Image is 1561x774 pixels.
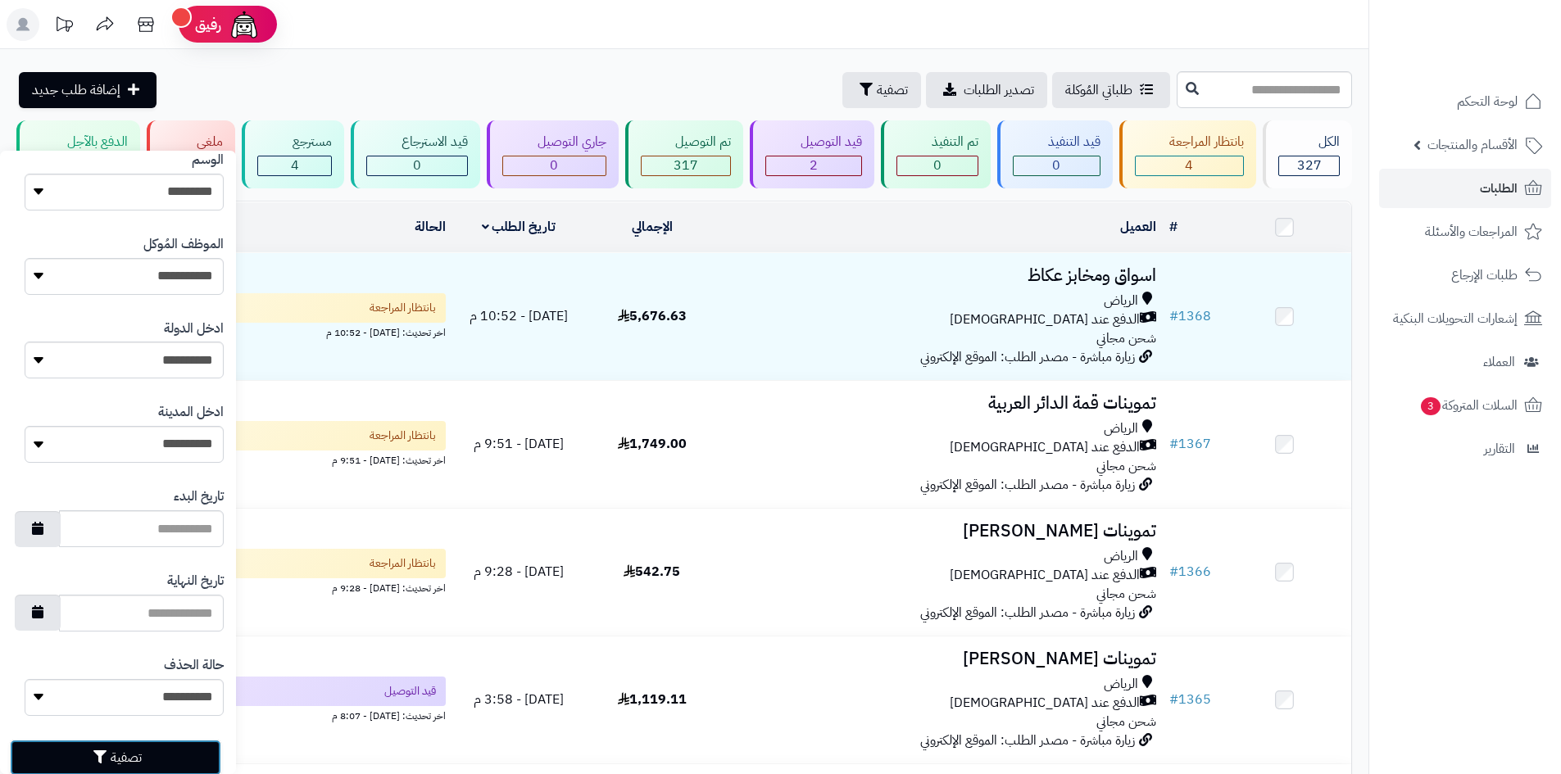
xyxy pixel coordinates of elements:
span: 327 [1297,156,1322,175]
span: المراجعات والأسئلة [1425,220,1518,243]
a: #1367 [1169,434,1211,454]
a: الكل327 [1259,120,1355,188]
span: 4 [1185,156,1193,175]
span: الأقسام والمنتجات [1427,134,1518,156]
img: logo-2.png [1450,26,1545,61]
div: 4 [1136,156,1244,175]
a: تم التوصيل 317 [622,120,747,188]
div: مسترجع [257,133,332,152]
a: #1365 [1169,690,1211,709]
span: # [1169,562,1178,582]
span: الدفع عند [DEMOGRAPHIC_DATA] [950,566,1140,585]
a: بانتظار المراجعة 4 [1116,120,1260,188]
a: #1368 [1169,306,1211,326]
span: الطلبات [1480,177,1518,200]
span: 3 [1420,396,1441,416]
label: الموظف المُوكل [143,235,224,254]
div: 317 [642,156,731,175]
h3: تموينات قمة الدائر العربية [725,394,1156,413]
a: قيد التوصيل 2 [746,120,878,188]
a: الحالة [415,217,446,237]
span: تصفية [877,80,908,100]
span: زيارة مباشرة - مصدر الطلب: الموقع الإلكتروني [920,347,1135,367]
span: 0 [933,156,942,175]
div: الكل [1278,133,1340,152]
a: العملاء [1379,342,1551,382]
a: تم التنفيذ 0 [878,120,994,188]
span: زيارة مباشرة - مصدر الطلب: الموقع الإلكتروني [920,603,1135,622]
span: [DATE] - 3:58 م [474,690,564,709]
span: الدفع عند [DEMOGRAPHIC_DATA] [950,694,1140,713]
span: التقارير [1484,437,1515,460]
span: [DATE] - 9:28 م [474,562,564,582]
span: 1,119.11 [618,690,687,709]
span: 542.75 [624,562,680,582]
a: مسترجع 4 [238,120,347,188]
div: 0 [1014,156,1100,175]
span: 317 [674,156,698,175]
span: 4 [291,156,299,175]
div: قيد التوصيل [765,133,862,152]
label: الوسم [192,151,224,170]
a: تصدير الطلبات [926,72,1047,108]
h3: تموينات [PERSON_NAME] [725,650,1156,668]
span: بانتظار المراجعة [370,555,436,572]
label: تاريخ البدء [174,487,224,506]
span: لوحة التحكم [1457,90,1518,113]
span: طلباتي المُوكلة [1065,80,1132,100]
span: بانتظار المراجعة [370,428,436,444]
label: ادخل الدولة [164,319,224,338]
a: إضافة طلب جديد [19,72,157,108]
span: 1,749.00 [618,434,687,454]
a: لوحة التحكم [1379,82,1551,121]
a: جاري التوصيل 0 [483,120,622,188]
a: تاريخ الطلب [482,217,556,237]
label: تاريخ النهاية [167,572,224,591]
h3: اسواق ومخابز عكاظ [725,266,1156,285]
a: العميل [1120,217,1156,237]
span: [DATE] - 10:52 م [470,306,568,326]
span: الرياض [1104,547,1138,566]
span: شحن مجاني [1096,584,1156,604]
a: المراجعات والأسئلة [1379,212,1551,251]
div: قيد الاسترجاع [366,133,468,152]
span: شحن مجاني [1096,328,1156,348]
a: #1366 [1169,562,1211,582]
div: بانتظار المراجعة [1135,133,1245,152]
span: إضافة طلب جديد [32,80,120,100]
span: رفيق [195,15,221,34]
div: قيد التنفيذ [1013,133,1100,152]
span: 0 [550,156,558,175]
span: تصدير الطلبات [964,80,1034,100]
h3: تموينات [PERSON_NAME] [725,522,1156,541]
span: السلات المتروكة [1419,394,1518,417]
label: ادخل المدينة [158,403,224,422]
a: التقارير [1379,429,1551,468]
button: تصفية [842,72,921,108]
div: تم التنفيذ [896,133,978,152]
span: زيارة مباشرة - مصدر الطلب: الموقع الإلكتروني [920,475,1135,495]
a: طلباتي المُوكلة [1052,72,1170,108]
span: العملاء [1483,351,1515,373]
a: تحديثات المنصة [43,8,84,45]
a: قيد الاسترجاع 0 [347,120,483,188]
span: 2 [810,156,818,175]
a: السلات المتروكة3 [1379,386,1551,425]
div: جاري التوصيل [502,133,606,152]
img: ai-face.png [228,8,261,41]
span: زيارة مباشرة - مصدر الطلب: الموقع الإلكتروني [920,731,1135,750]
div: تم التوصيل [641,133,732,152]
div: الدفع بالآجل [32,133,128,152]
a: الدفع بالآجل 0 [13,120,143,188]
span: الدفع عند [DEMOGRAPHIC_DATA] [950,310,1140,329]
div: ملغي [162,133,224,152]
span: # [1169,306,1178,326]
div: 4 [258,156,331,175]
span: طلبات الإرجاع [1451,264,1518,287]
span: الرياض [1104,419,1138,438]
span: بانتظار المراجعة [370,300,436,316]
div: 0 [897,156,978,175]
label: حالة الحذف [164,656,224,675]
a: طلبات الإرجاع [1379,256,1551,295]
div: 0 [503,156,606,175]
